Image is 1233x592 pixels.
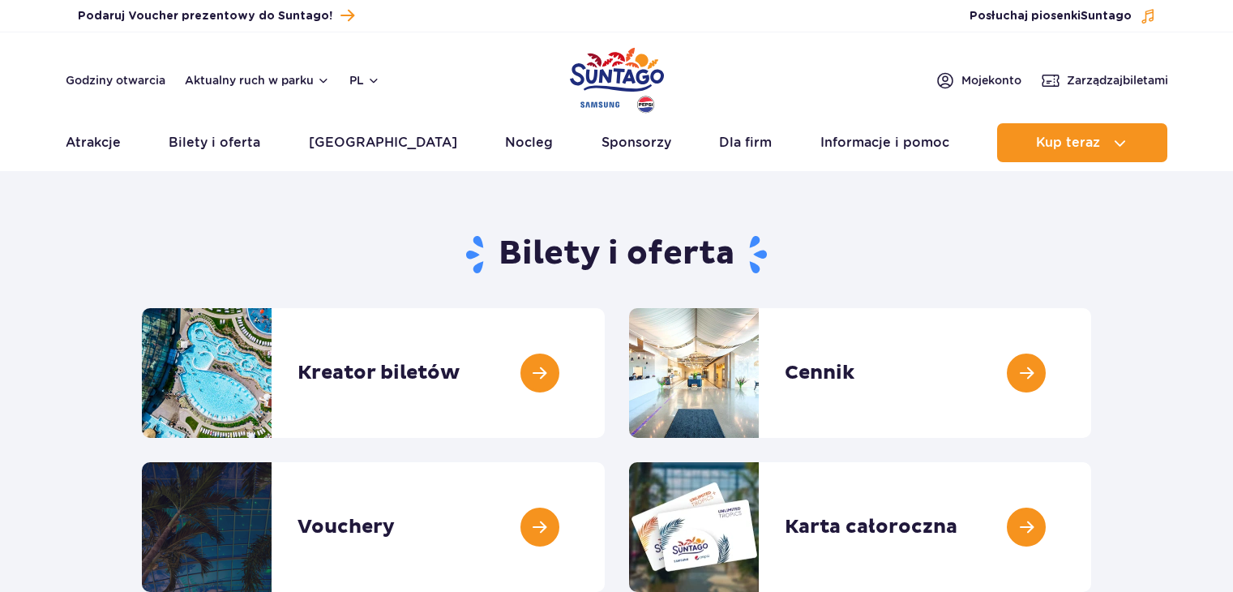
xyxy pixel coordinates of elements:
a: Informacje i pomoc [820,123,949,162]
a: Sponsorzy [602,123,671,162]
span: Moje konto [961,72,1021,88]
a: Nocleg [505,123,553,162]
a: Mojekonto [935,71,1021,90]
a: Dla firm [719,123,772,162]
span: Zarządzaj biletami [1067,72,1168,88]
a: Park of Poland [570,41,664,115]
button: Posłuchaj piosenkiSuntago [970,8,1156,24]
a: Podaruj Voucher prezentowy do Suntago! [78,5,354,27]
a: Zarządzajbiletami [1041,71,1168,90]
button: pl [349,72,380,88]
a: Bilety i oferta [169,123,260,162]
a: Godziny otwarcia [66,72,165,88]
button: Kup teraz [997,123,1167,162]
span: Posłuchaj piosenki [970,8,1132,24]
span: Kup teraz [1036,135,1100,150]
a: Atrakcje [66,123,121,162]
a: [GEOGRAPHIC_DATA] [309,123,457,162]
h1: Bilety i oferta [142,234,1091,276]
button: Aktualny ruch w parku [185,74,330,87]
span: Podaruj Voucher prezentowy do Suntago! [78,8,332,24]
span: Suntago [1081,11,1132,22]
